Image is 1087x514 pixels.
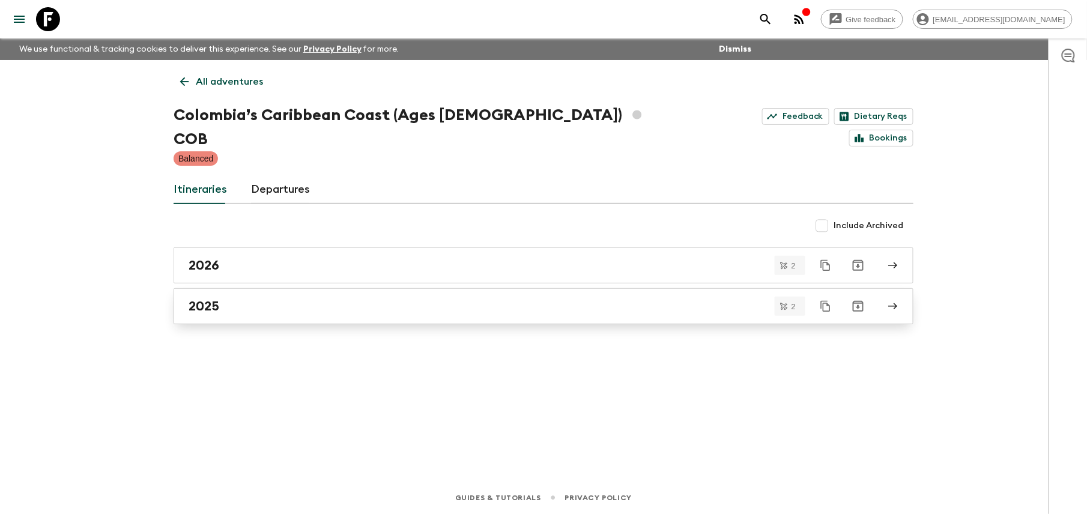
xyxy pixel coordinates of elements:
a: Guides & Tutorials [455,491,541,504]
span: Give feedback [840,15,903,24]
a: Departures [251,175,310,204]
span: 2 [784,303,803,310]
span: 2 [784,262,803,270]
p: All adventures [196,74,263,89]
button: Dismiss [716,41,754,58]
span: Include Archived [834,220,904,232]
a: Dietary Reqs [834,108,913,125]
p: We use functional & tracking cookies to deliver this experience. See our for more. [14,38,404,60]
a: Feedback [762,108,829,125]
a: Privacy Policy [303,45,362,53]
a: Bookings [849,130,913,147]
button: menu [7,7,31,31]
a: Privacy Policy [565,491,632,504]
a: Give feedback [821,10,903,29]
p: Balanced [178,153,213,165]
a: 2026 [174,247,913,283]
button: Duplicate [815,255,837,276]
span: [EMAIL_ADDRESS][DOMAIN_NAME] [927,15,1072,24]
h2: 2025 [189,298,219,314]
div: [EMAIL_ADDRESS][DOMAIN_NAME] [913,10,1073,29]
button: Archive [846,294,870,318]
a: All adventures [174,70,270,94]
h1: Colombia’s Caribbean Coast (Ages [DEMOGRAPHIC_DATA]) COB [174,103,685,151]
a: 2025 [174,288,913,324]
button: search adventures [754,7,778,31]
a: Itineraries [174,175,227,204]
button: Archive [846,253,870,277]
h2: 2026 [189,258,219,273]
button: Duplicate [815,295,837,317]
